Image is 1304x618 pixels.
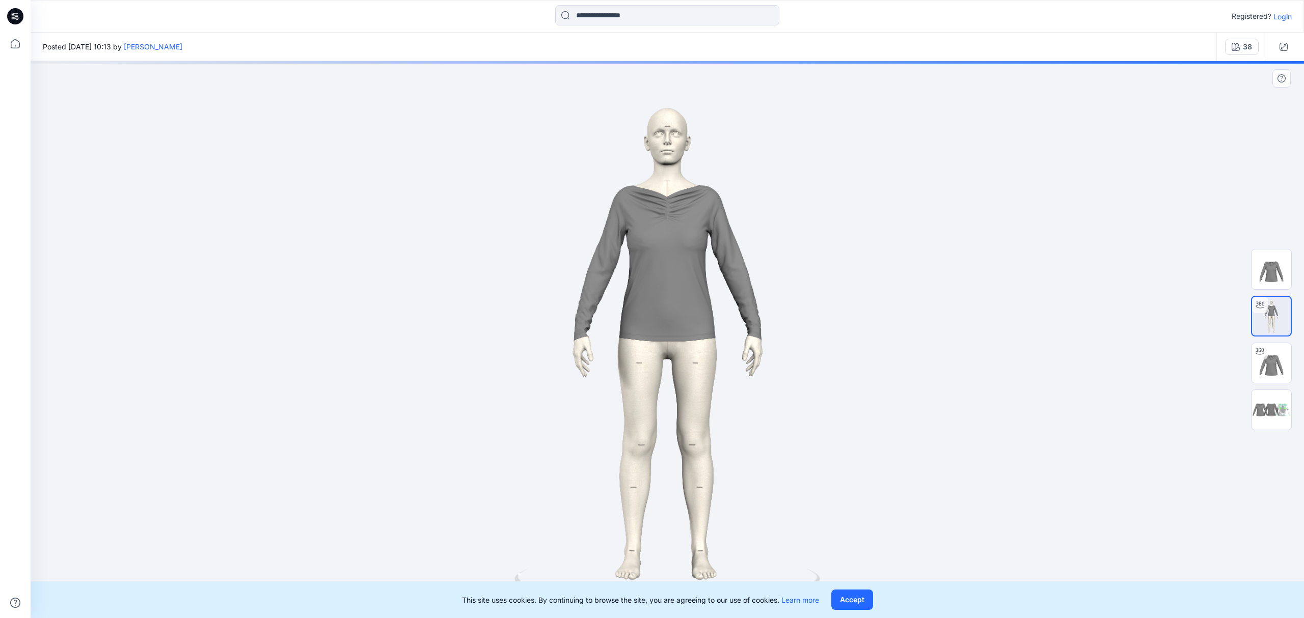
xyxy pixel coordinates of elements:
[1243,41,1252,52] div: 38
[1273,11,1292,22] p: Login
[1252,343,1291,383] img: Turntable without avatar
[124,42,182,51] a: [PERSON_NAME]
[43,41,182,52] span: Posted [DATE] 10:13 by
[1252,249,1291,289] img: Front
[1232,10,1271,22] p: Registered?
[462,595,819,605] p: This site uses cookies. By continuing to browse the site, you are agreeing to our use of cookies.
[1225,39,1259,55] button: 38
[781,596,819,604] a: Learn more
[831,589,873,610] button: Accept
[1252,297,1291,335] img: Turntable with avatar
[1252,398,1291,422] img: All colorways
